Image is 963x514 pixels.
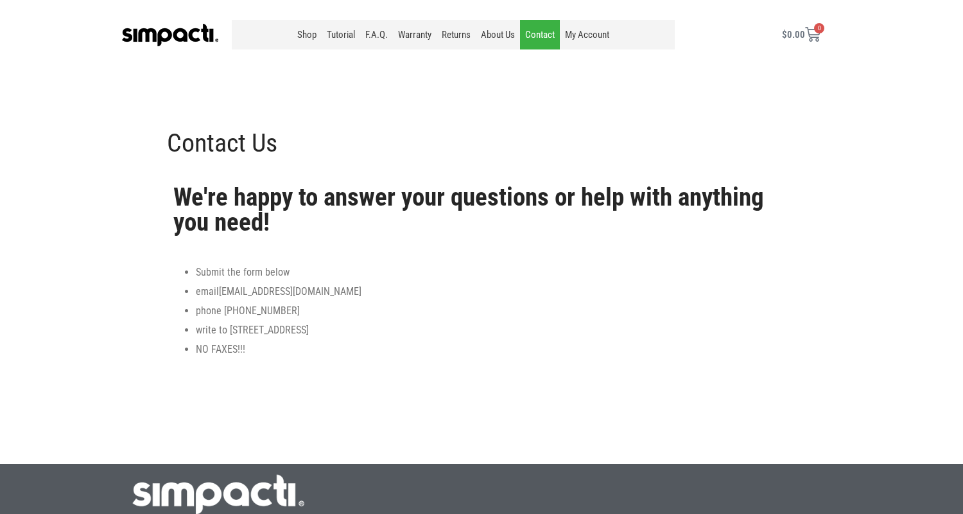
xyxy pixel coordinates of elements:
[814,23,824,33] span: 0
[196,285,361,297] span: email [EMAIL_ADDRESS][DOMAIN_NAME]
[292,20,322,49] a: Shop
[196,323,790,338] li: write to [STREET_ADDRESS]
[196,265,790,280] li: Submit the form below
[437,20,476,49] a: Returns
[167,127,796,159] h1: Contact Us
[360,20,393,49] a: F.A.Q.
[767,19,836,50] a: $0.00 0
[196,342,790,357] li: NO FAXES!!!
[560,20,614,49] a: My Account
[782,29,805,40] bdi: 0.00
[476,20,520,49] a: About Us
[520,20,560,49] a: Contact
[322,20,360,49] a: Tutorial
[393,20,437,49] a: Warranty
[196,303,790,319] li: phone [PHONE_NUMBER]
[173,185,790,235] h2: We're happy to answer your questions or help with anything you need!
[782,29,787,40] span: $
